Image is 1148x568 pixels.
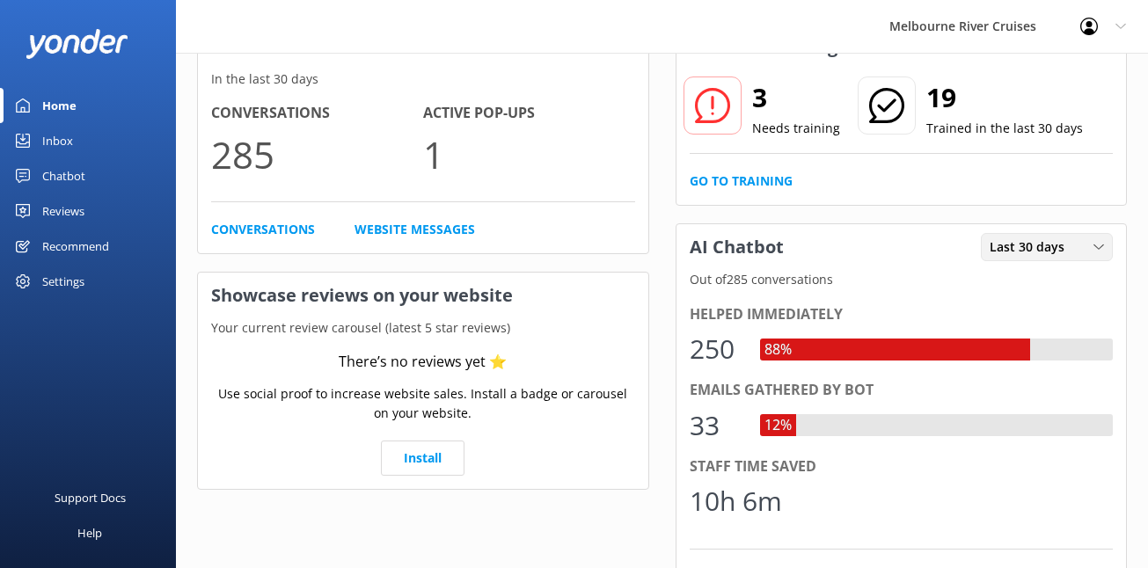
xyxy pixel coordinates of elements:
[55,480,126,515] div: Support Docs
[423,125,635,184] p: 1
[42,229,109,264] div: Recommend
[690,455,1114,478] div: Staff time saved
[339,351,507,374] div: There’s no reviews yet ⭐
[355,220,475,239] a: Website Messages
[752,76,840,119] h2: 3
[690,328,742,370] div: 250
[198,273,648,318] h3: Showcase reviews on your website
[423,102,635,125] h4: Active Pop-ups
[690,480,782,522] div: 10h 6m
[990,237,1075,257] span: Last 30 days
[42,193,84,229] div: Reviews
[211,220,315,239] a: Conversations
[211,384,635,424] p: Use social proof to increase website sales. Install a badge or carousel on your website.
[42,264,84,299] div: Settings
[381,441,464,476] a: Install
[676,270,1127,289] p: Out of 285 conversations
[690,303,1114,326] div: Helped immediately
[926,119,1083,138] p: Trained in the last 30 days
[760,414,796,437] div: 12%
[690,379,1114,402] div: Emails gathered by bot
[42,88,77,123] div: Home
[760,339,796,361] div: 88%
[42,158,85,193] div: Chatbot
[198,69,648,89] p: In the last 30 days
[211,125,423,184] p: 285
[676,224,797,270] h3: AI Chatbot
[690,171,793,191] a: Go to Training
[690,404,742,447] div: 33
[77,515,102,550] div: Help
[926,76,1083,119] h2: 19
[211,102,423,125] h4: Conversations
[752,119,840,138] p: Needs training
[26,29,128,58] img: yonder-white-logo.png
[198,318,648,338] p: Your current review carousel (latest 5 star reviews)
[42,123,73,158] div: Inbox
